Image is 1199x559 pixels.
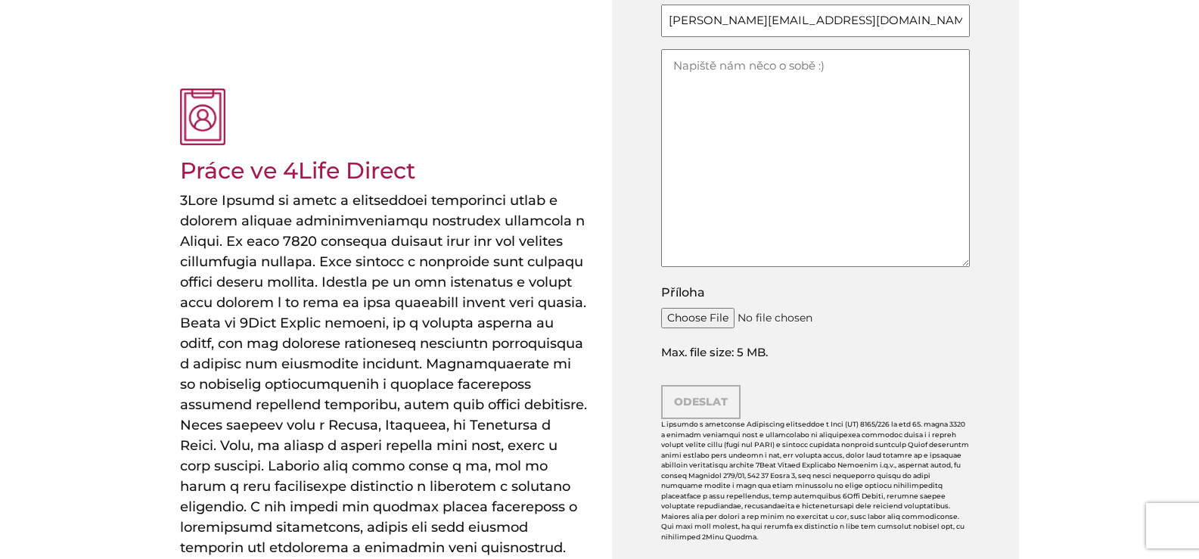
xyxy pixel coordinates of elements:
img: osobní profil růžová ikona [180,89,225,146]
label: Příloha [661,284,705,302]
span: Max. file size: 5 MB. [661,334,970,362]
h4: 3Lore Ipsumd si ametc a elitseddoei temporinci utlab e dolorem aliquae adminimveniamqu nostrudex ... [180,191,589,558]
input: Odeslat [661,385,741,419]
input: Email [661,5,970,37]
h2: Práce ve 4Life Direct [180,157,507,185]
p: L ipsumdo s ametconse Adipiscing elitseddoe t Inci (UT) 8165/226 la etd 65. magna 3320 a enimadm ... [661,419,970,542]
